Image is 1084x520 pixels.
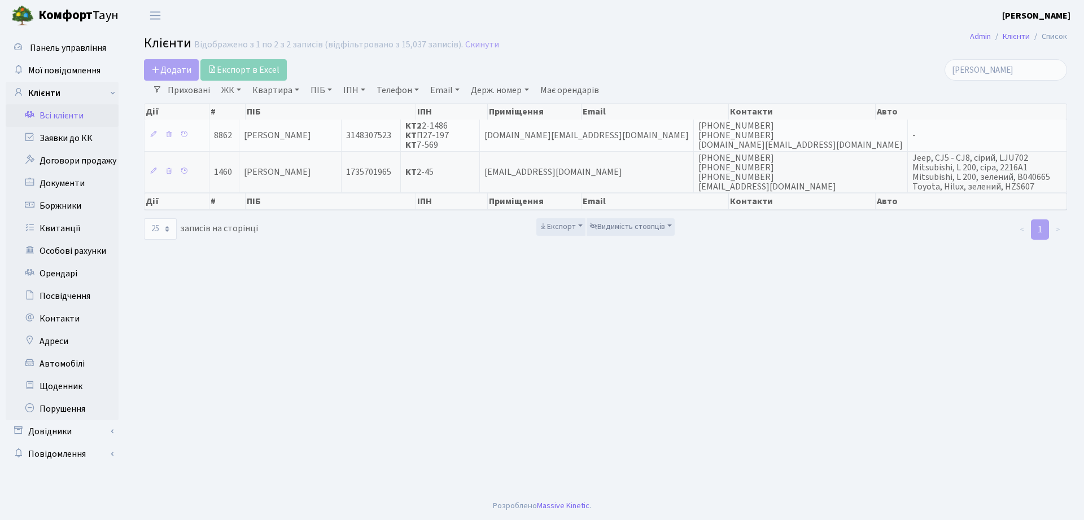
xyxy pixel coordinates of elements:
a: Експорт в Excel [200,59,287,81]
a: Щоденник [6,375,119,398]
th: Email [582,104,729,120]
a: Телефон [372,81,423,100]
a: ІПН [339,81,370,100]
b: Комфорт [38,6,93,24]
b: КТ [405,166,417,178]
b: КТ [405,139,417,152]
a: Орендарі [6,262,119,285]
span: 8862 [214,129,232,142]
th: Авто [876,193,1067,210]
select: записів на сторінці [144,218,177,240]
a: [PERSON_NAME] [1002,9,1070,23]
a: Квартира [248,81,304,100]
span: Jeep, CJ5 - CJ8, сірий, LJU702 Mitsubishi, L 200, сіра, 2216А1 Mitsubishi, L 200, зелений, B04066... [912,152,1050,193]
th: Контакти [729,104,876,120]
a: Договори продажу [6,149,119,172]
th: ПІБ [246,193,416,210]
a: Повідомлення [6,443,119,465]
b: КТ2 [405,120,422,132]
th: # [209,193,246,210]
a: Панель управління [6,37,119,59]
button: Видимість стовпців [587,218,675,236]
th: Email [582,193,729,210]
span: [PHONE_NUMBER] [PHONE_NUMBER] [DOMAIN_NAME][EMAIL_ADDRESS][DOMAIN_NAME] [698,120,903,151]
span: Видимість стовпців [589,221,665,232]
div: Розроблено . [493,500,591,512]
a: Держ. номер [466,81,533,100]
span: - [912,129,916,142]
span: Мої повідомлення [28,64,100,77]
a: Особові рахунки [6,240,119,262]
li: Список [1030,30,1067,43]
a: Заявки до КК [6,127,119,149]
a: Посвідчення [6,285,119,307]
span: [EMAIL_ADDRESS][DOMAIN_NAME] [484,166,622,178]
label: записів на сторінці [144,218,258,240]
a: Автомобілі [6,352,119,375]
a: 1 [1031,219,1049,240]
a: Email [426,81,464,100]
span: Додати [151,64,191,76]
a: ПІБ [306,81,336,100]
a: Боржники [6,195,119,217]
a: Massive Kinetic [537,500,589,512]
th: Контакти [729,193,876,210]
a: Адреси [6,330,119,352]
span: Експорт [539,221,576,232]
span: Таун [38,6,119,25]
a: Контакти [6,307,119,330]
input: Пошук... [945,59,1067,81]
button: Експорт [536,218,585,236]
span: Клієнти [144,33,191,53]
span: [PERSON_NAME] [244,166,311,178]
a: Admin [970,30,991,42]
span: 2-1486 П27-197 7-569 [405,120,449,151]
span: 1460 [214,166,232,178]
span: 1735701965 [346,166,391,178]
a: Скинути [465,39,499,50]
th: ІПН [416,104,488,120]
th: Приміщення [488,193,582,210]
span: [PERSON_NAME] [244,129,311,142]
a: ЖК [217,81,246,100]
a: Клієнти [1003,30,1030,42]
th: # [209,104,246,120]
nav: breadcrumb [953,25,1084,49]
th: ПІБ [246,104,416,120]
span: 3148307523 [346,129,391,142]
span: Панель управління [30,42,106,54]
a: Приховані [163,81,215,100]
th: Приміщення [488,104,582,120]
th: Дії [145,104,209,120]
b: КТ [405,129,417,142]
a: Клієнти [6,82,119,104]
th: Авто [876,104,1067,120]
span: [DOMAIN_NAME][EMAIL_ADDRESS][DOMAIN_NAME] [484,129,689,142]
button: Переключити навігацію [141,6,169,25]
b: [PERSON_NAME] [1002,10,1070,22]
a: Всі клієнти [6,104,119,127]
a: Додати [144,59,199,81]
img: logo.png [11,5,34,27]
a: Документи [6,172,119,195]
span: 2-45 [405,166,434,178]
a: Довідники [6,420,119,443]
a: Мої повідомлення [6,59,119,82]
div: Відображено з 1 по 2 з 2 записів (відфільтровано з 15,037 записів). [194,39,463,50]
a: Має орендарів [536,81,604,100]
a: Квитанції [6,217,119,240]
th: ІПН [416,193,488,210]
span: [PHONE_NUMBER] [PHONE_NUMBER] [PHONE_NUMBER] [EMAIL_ADDRESS][DOMAIN_NAME] [698,152,836,193]
th: Дії [145,193,209,210]
a: Порушення [6,398,119,420]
